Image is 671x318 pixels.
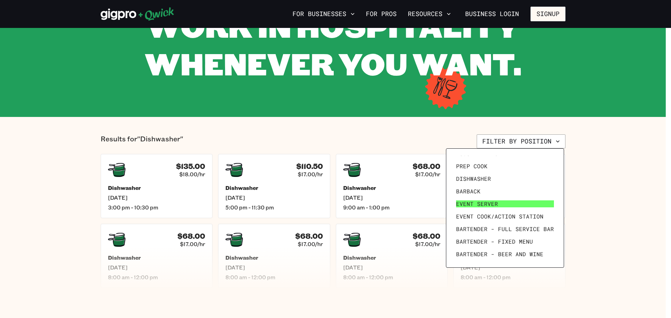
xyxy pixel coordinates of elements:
span: Bartender - Full Service Bar [456,225,554,232]
span: Prep Cook [456,163,488,170]
span: Barback [456,188,481,195]
span: Bartender - Fixed Menu [456,238,533,245]
span: Dishwasher [456,175,491,182]
span: Bartender - Beer and Wine [456,251,543,258]
span: Event Server [456,200,498,207]
span: Event Cook/Action Station [456,213,543,220]
ul: Filter by position [453,156,557,260]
